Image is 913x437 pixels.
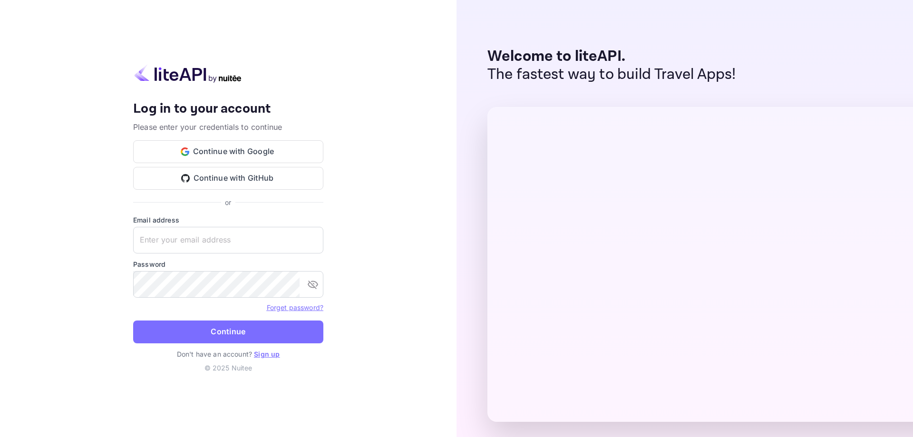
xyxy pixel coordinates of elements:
p: Don't have an account? [133,349,323,359]
label: Email address [133,215,323,225]
button: Continue with Google [133,140,323,163]
p: or [225,197,231,207]
p: Welcome to liteAPI. [487,48,736,66]
h4: Log in to your account [133,101,323,117]
a: Forget password? [267,303,323,311]
p: The fastest way to build Travel Apps! [487,66,736,84]
a: Sign up [254,350,280,358]
label: Password [133,259,323,269]
img: liteapi [133,64,243,83]
button: Continue [133,320,323,343]
p: © 2025 Nuitee [133,363,323,373]
button: Continue with GitHub [133,167,323,190]
p: Please enter your credentials to continue [133,121,323,133]
input: Enter your email address [133,227,323,253]
a: Forget password? [267,302,323,312]
button: toggle password visibility [303,275,322,294]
